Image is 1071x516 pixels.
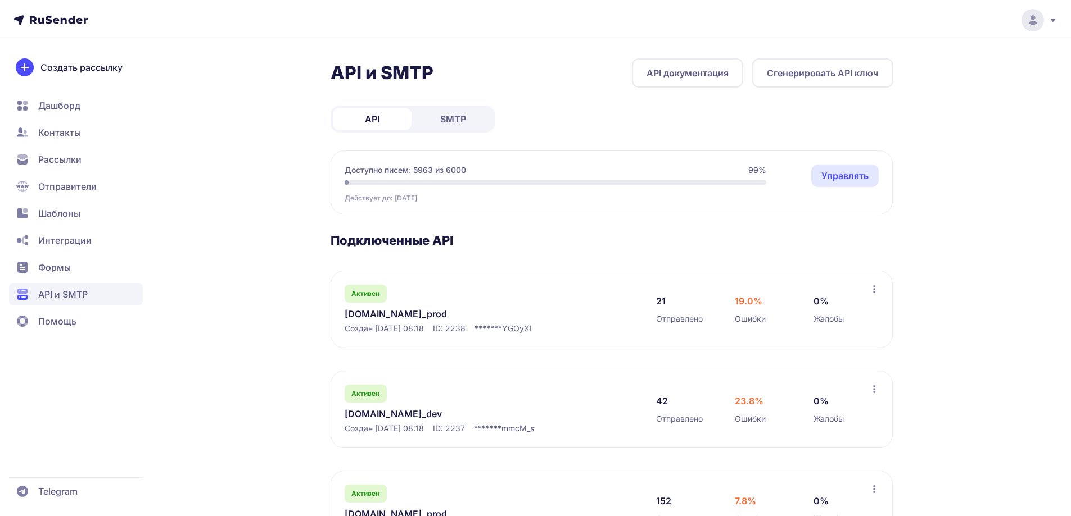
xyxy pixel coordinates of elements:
[345,194,417,203] span: Действует до: [DATE]
[440,112,466,126] span: SMTP
[345,307,575,321] a: [DOMAIN_NAME]_prod
[333,108,412,130] a: API
[351,389,379,398] span: Активен
[814,413,844,424] span: Жалобы
[814,294,829,308] span: 0%
[735,313,766,325] span: Ошибки
[365,112,379,126] span: API
[38,126,81,139] span: Контакты
[331,232,893,248] h3: Подключенные API
[501,423,534,434] span: mmcM_s
[814,494,829,508] span: 0%
[331,62,433,84] h2: API и SMTP
[814,313,844,325] span: Жалобы
[433,423,465,434] span: ID: 2237
[748,165,766,176] span: 99%
[656,394,668,408] span: 42
[735,294,762,308] span: 19.0%
[345,407,575,421] a: [DOMAIN_NAME]_dev
[345,165,466,176] span: Доступно писем: 5963 из 6000
[351,489,379,498] span: Активен
[351,289,379,298] span: Активен
[752,58,893,88] button: Сгенерировать API ключ
[814,394,829,408] span: 0%
[656,494,671,508] span: 152
[656,294,666,308] span: 21
[414,108,492,130] a: SMTP
[502,323,532,334] span: YGOyXI
[38,99,80,112] span: Дашборд
[38,261,71,274] span: Формы
[811,165,879,187] a: Управлять
[735,413,766,424] span: Ошибки
[38,153,82,166] span: Рассылки
[735,494,756,508] span: 7.8%
[9,480,143,503] a: Telegram
[735,394,763,408] span: 23.8%
[38,485,78,498] span: Telegram
[433,323,466,334] span: ID: 2238
[632,58,743,88] a: API документация
[38,287,88,301] span: API и SMTP
[38,314,76,328] span: Помощь
[656,313,703,325] span: Отправлено
[38,207,80,220] span: Шаблоны
[345,423,424,434] span: Создан [DATE] 08:18
[40,61,123,74] span: Создать рассылку
[345,323,424,334] span: Создан [DATE] 08:18
[656,413,703,424] span: Отправлено
[38,180,97,193] span: Отправители
[38,234,92,247] span: Интеграции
